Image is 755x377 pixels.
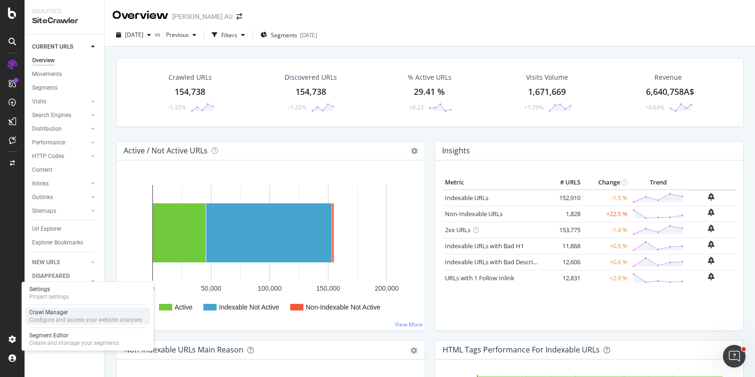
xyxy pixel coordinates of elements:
[125,31,143,39] span: 2025 Oct. 12th
[408,73,452,82] div: % Active URLs
[545,176,583,190] th: # URLS
[32,258,88,268] a: NEW URLS
[526,73,568,82] div: Visits Volume
[32,69,62,79] div: Movements
[708,193,714,201] div: bell-plus
[172,12,233,21] div: [PERSON_NAME] AU
[29,309,142,316] div: Crawl Manager
[168,73,212,82] div: Crawled URLs
[306,303,380,311] text: Non-Indexable Not Active
[32,224,98,234] a: Url Explorer
[219,303,279,311] text: Indexable Not Active
[258,285,282,292] text: 100,000
[445,274,514,282] a: URLs with 1 Follow Inlink
[32,179,88,189] a: Inlinks
[32,83,98,93] a: Segments
[112,27,155,42] button: [DATE]
[583,222,630,238] td: -1.4 %
[445,242,524,250] a: Indexable URLs with Bad H1
[124,345,243,354] div: Non-Indexable URLs Main Reason
[32,56,98,66] a: Overview
[411,347,417,354] div: gear
[25,331,150,348] a: Segment EditorCreate and manage your segments
[708,209,714,216] div: bell-plus
[395,320,423,328] a: View More
[201,285,221,292] text: 50,000
[295,86,326,98] div: 154,738
[32,271,80,291] div: DISAPPEARED URLS
[29,293,69,301] div: Project settings
[29,316,142,324] div: Configure and access your website analyses
[646,86,694,97] span: 6,640,758A$
[630,176,686,190] th: Trend
[29,339,119,347] div: Create and manage your segments
[32,193,53,202] div: Outlinks
[32,97,46,107] div: Visits
[32,193,88,202] a: Outlinks
[583,176,630,190] th: Change
[654,73,682,82] span: Revenue
[32,16,97,26] div: SiteCrawler
[29,332,119,339] div: Segment Editor
[168,103,186,111] div: -1.32%
[32,42,88,52] a: CURRENT URLS
[32,179,49,189] div: Inlinks
[162,31,189,39] span: Previous
[32,124,62,134] div: Distribution
[32,271,88,291] a: DISAPPEARED URLS
[32,42,73,52] div: CURRENT URLS
[445,209,503,218] a: Non-Indexable URLs
[708,273,714,280] div: bell-plus
[645,103,664,111] div: +4.64%
[375,285,399,292] text: 200,000
[545,254,583,270] td: 12,606
[32,165,98,175] a: Content
[32,138,65,148] div: Performance
[545,270,583,286] td: 12,831
[271,31,297,39] span: Segments
[445,193,488,202] a: Indexable URLs
[545,222,583,238] td: 153,775
[708,241,714,248] div: bell-plus
[32,151,88,161] a: HTTP Codes
[708,225,714,232] div: bell-plus
[583,254,630,270] td: +0.6 %
[708,257,714,264] div: bell-plus
[32,8,97,16] div: Analytics
[32,110,88,120] a: Search Engines
[545,190,583,206] td: 152,910
[124,144,208,157] h4: Active / Not Active URLs
[32,238,83,248] div: Explorer Bookmarks
[409,103,424,111] div: +0.22
[32,124,88,134] a: Distribution
[208,27,249,42] button: Filters
[443,176,545,190] th: Metric
[285,73,337,82] div: Discovered URLs
[32,110,71,120] div: Search Engines
[32,83,58,93] div: Segments
[25,308,150,325] a: Crawl ManagerConfigure and access your website analyses
[300,31,317,39] div: [DATE]
[32,258,60,268] div: NEW URLS
[583,190,630,206] td: -1.5 %
[175,303,193,311] text: Active
[583,270,630,286] td: +2.9 %
[583,238,630,254] td: +0.5 %
[175,86,205,98] div: 154,738
[288,103,306,111] div: -1.32%
[32,165,52,175] div: Content
[112,8,168,24] div: Overview
[32,224,61,234] div: Url Explorer
[583,206,630,222] td: +22.5 %
[32,97,88,107] a: Visits
[124,176,417,323] svg: A chart.
[29,285,69,293] div: Settings
[32,69,98,79] a: Movements
[32,206,88,216] a: Sitemaps
[32,238,98,248] a: Explorer Bookmarks
[414,86,445,98] div: 29.41 %
[32,206,56,216] div: Sitemaps
[257,27,321,42] button: Segments[DATE]
[445,258,548,266] a: Indexable URLs with Bad Description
